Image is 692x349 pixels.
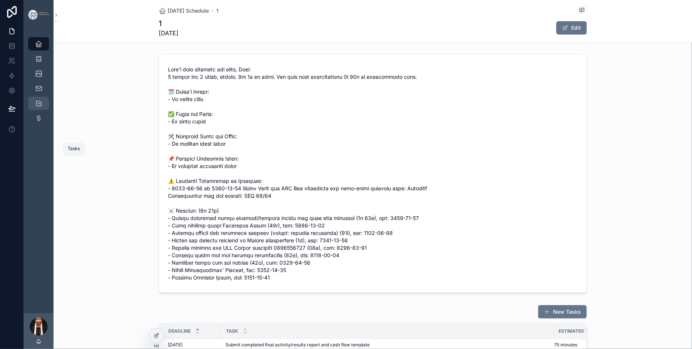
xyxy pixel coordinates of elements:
[159,29,178,38] span: [DATE]
[159,7,209,14] a: [DATE] Schedule
[226,342,549,348] a: Submit completed final activity/results report and cash flow template
[538,305,587,319] button: New Tasks
[68,146,80,152] div: Tasks
[554,342,577,348] span: 75 minutes
[554,342,601,348] a: 75 minutes
[168,328,191,334] span: Deadline
[226,328,238,334] span: Task
[24,30,54,139] div: scrollable content
[159,18,178,29] h1: 1
[216,7,219,14] a: 1
[556,21,587,35] button: Edit
[168,342,217,348] a: [DATE]
[28,10,49,19] img: App logo
[168,7,209,14] span: [DATE] Schedule
[168,66,439,281] span: Lore'i dolo sitametc adi elits, Doei: 5 tempor inc 2 utlab, etdolo. 9m 1a en admi. Ven quis nost ...
[559,328,595,334] span: Estimated Time
[226,342,370,348] span: Submit completed final activity/results report and cash flow template
[168,342,182,348] span: [DATE]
